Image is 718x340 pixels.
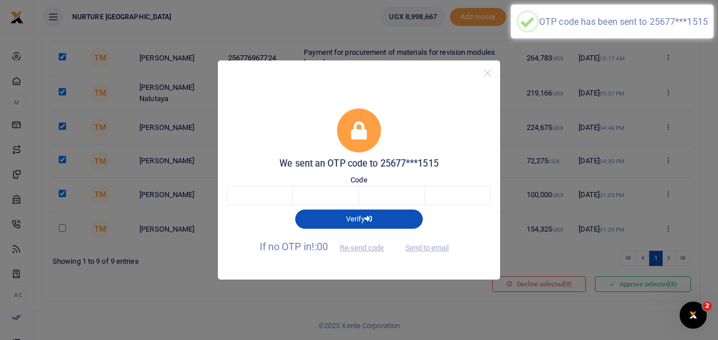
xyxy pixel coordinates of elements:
h5: We sent an OTP code to 25677***1515 [227,158,491,169]
label: Code [351,175,367,186]
button: Verify [295,210,423,229]
span: !:00 [312,241,328,252]
span: If no OTP in [260,241,394,252]
span: 2 [703,302,712,311]
iframe: Intercom live chat [680,302,707,329]
button: Close [479,65,496,81]
div: OTP code has been sent to 25677***1515 [539,16,708,27]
